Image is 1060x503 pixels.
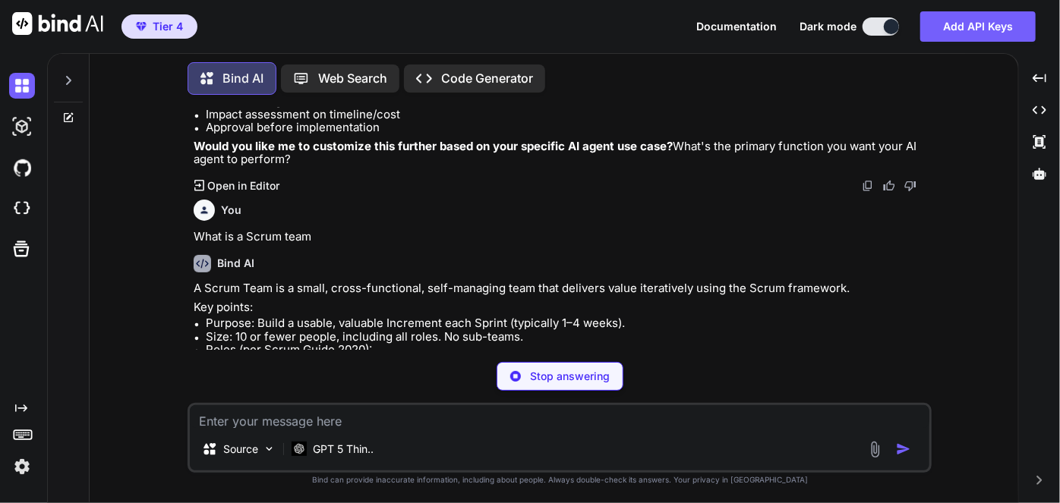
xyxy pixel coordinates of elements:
img: darkAi-studio [9,114,35,140]
p: What's the primary function you want your AI agent to perform? [194,140,929,166]
span: Dark mode [800,19,857,34]
img: Bind AI [12,12,103,35]
img: githubDark [9,155,35,181]
img: premium [136,22,147,31]
p: Key points: [194,300,929,313]
button: Add API Keys [920,11,1036,42]
p: Source [223,442,258,457]
li: Roles (per Scrum Guide 2020): [206,343,929,422]
p: Web Search [318,71,387,85]
h6: Bind AI [217,256,254,271]
img: Pick Models [263,442,276,455]
img: dislike [904,180,916,192]
p: GPT 5 Thin.. [313,442,374,457]
img: cloudideIcon [9,196,35,222]
strong: Would you like me to customize this further based on your specific AI agent use case? [194,139,673,153]
img: GPT 5 Thinking Low [292,442,307,456]
li: Impact assessment on timeline/cost [206,108,929,121]
span: Tier 4 [153,19,183,34]
p: A Scrum Team is a small, cross-functional, self-managing team that delivers value iteratively usi... [194,281,929,294]
p: Bind AI [222,71,263,85]
li: Approval before implementation [206,121,929,134]
img: darkChat [9,73,35,99]
img: like [883,180,895,192]
button: Documentation [696,20,777,33]
button: premiumTier 4 [121,14,197,39]
p: Bind can provide inaccurate information, including about people. Always double-check its answers.... [188,476,932,485]
p: Code Generator [441,71,533,85]
p: What is a Scrum team [194,230,929,243]
li: Size: 10 or fewer people, including all roles. No sub-teams. [206,330,929,343]
li: Purpose: Build a usable, valuable Increment each Sprint (typically 1–4 weeks). [206,316,929,329]
p: Stop answering [530,369,610,384]
h6: You [221,203,241,218]
p: Open in Editor [207,178,279,193]
img: settings [9,454,35,479]
span: Documentation [696,20,777,33]
img: attachment [866,441,884,458]
img: icon [896,442,911,457]
img: copy [862,180,874,192]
